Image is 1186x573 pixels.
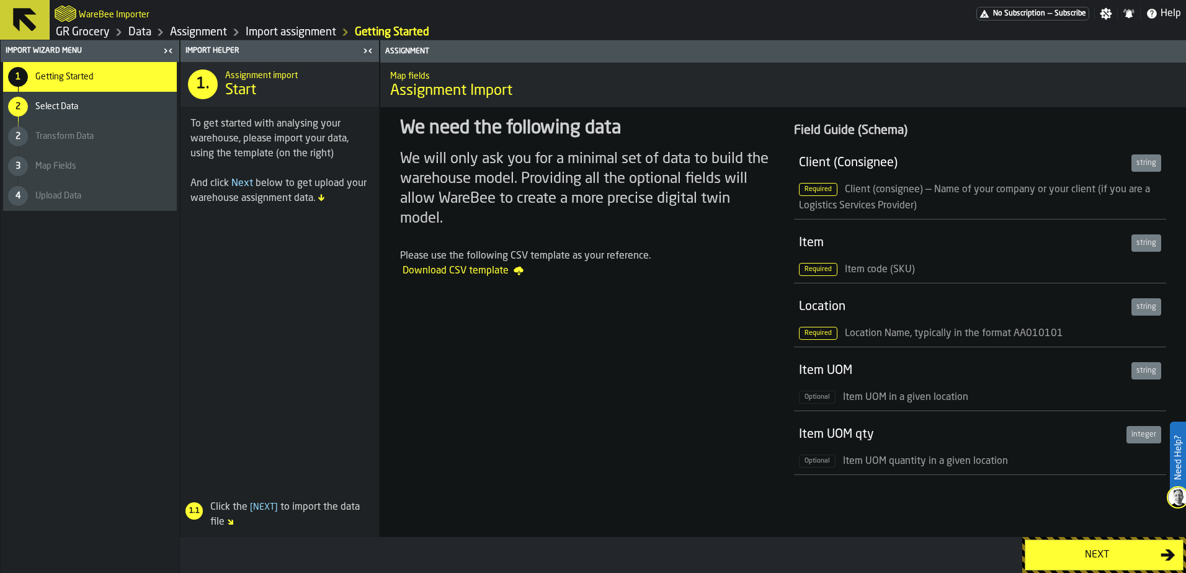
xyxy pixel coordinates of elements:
[3,151,177,181] li: menu Map Fields
[8,97,28,117] div: 2
[1161,6,1181,21] span: Help
[1054,9,1086,18] span: Subscribe
[35,102,78,112] span: Select Data
[246,25,336,39] a: link-to-/wh/i/e451d98b-95f6-4604-91ff-c80219f9c36d/import/assignment/
[799,154,1127,172] div: Client (Consignee)
[845,329,1063,339] span: Location Name, typically in the format AA010101
[231,179,253,189] span: Next
[1126,426,1161,443] div: integer
[794,122,1167,140] div: Field Guide (Schema)
[993,9,1045,18] span: No Subscription
[1131,154,1161,172] div: string
[159,43,177,58] label: button-toggle-Close me
[1,40,179,62] header: Import Wizard Menu
[225,68,369,81] h2: Sub Title
[799,298,1127,316] div: Location
[55,25,618,40] nav: Breadcrumb
[8,186,28,206] div: 4
[799,362,1127,380] div: Item UOM
[1118,7,1140,20] label: button-toggle-Notifications
[186,507,202,515] span: 1.1
[170,25,227,39] a: link-to-/wh/i/e451d98b-95f6-4604-91ff-c80219f9c36d/data/assignments/
[799,183,837,196] span: Required
[181,500,374,530] div: Click the to import the data file
[1131,362,1161,380] div: string
[1048,9,1052,18] span: —
[380,40,1186,63] header: Assignment
[35,72,94,82] span: Getting Started
[181,40,379,62] header: Import Helper
[799,185,1150,211] span: Client (consignee) — Name of your company or your client (if you are a Logistics Services Provider)
[8,127,28,146] div: 2
[35,191,81,201] span: Upload Data
[400,149,773,229] div: We will only ask you for a minimal set of data to build the warehouse model. Providing all the op...
[383,47,1184,56] div: Assignment
[403,264,524,278] span: Download CSV template
[403,264,524,280] a: Download CSV template
[190,176,369,206] div: And click below to get upload your warehouse assignment data.
[188,69,218,99] div: 1.
[1141,6,1186,21] label: button-toggle-Help
[799,234,1127,252] div: Item
[845,265,915,275] span: Item code (SKU)
[380,63,1186,107] div: title-Assignment Import
[8,156,28,176] div: 3
[843,393,968,402] span: Item UOM in a given location
[56,25,110,39] a: link-to-/wh/i/e451d98b-95f6-4604-91ff-c80219f9c36d
[1095,7,1117,20] label: button-toggle-Settings
[1033,548,1161,562] div: Next
[128,25,151,39] a: link-to-/wh/i/e451d98b-95f6-4604-91ff-c80219f9c36d/data
[1171,423,1185,492] label: Need Help?
[250,503,253,512] span: [
[799,391,836,404] span: Optional
[3,122,177,151] li: menu Transform Data
[3,92,177,122] li: menu Select Data
[190,117,369,161] div: To get started with analysing your warehouse, please import your data, using the template (on the...
[3,62,177,92] li: menu Getting Started
[799,263,837,276] span: Required
[1131,298,1161,316] div: string
[55,2,76,25] a: logo-header
[843,456,1008,466] span: Item UOM quantity in a given location
[1025,540,1184,571] button: button-Next
[400,251,651,261] span: Please use the following CSV template as your reference.
[359,43,377,58] label: button-toggle-Close me
[799,455,836,468] span: Optional
[79,7,149,20] h2: Sub Title
[3,181,177,211] li: menu Upload Data
[390,69,1176,81] h2: Sub Title
[799,327,837,340] span: Required
[3,47,159,55] div: Import Wizard Menu
[390,81,1176,101] span: Assignment Import
[976,7,1089,20] a: link-to-/wh/i/e451d98b-95f6-4604-91ff-c80219f9c36d/pricing/
[275,503,278,512] span: ]
[247,503,280,512] span: Next
[1131,234,1161,252] div: string
[35,161,76,171] span: Map Fields
[183,47,359,55] div: Import Helper
[400,117,773,140] div: We need the following data
[35,131,94,141] span: Transform Data
[225,81,256,100] span: Start
[799,426,1122,443] div: Item UOM qty
[976,7,1089,20] div: Menu Subscription
[8,67,28,87] div: 1
[181,62,379,107] div: title-Start
[355,25,429,39] a: link-to-/wh/i/e451d98b-95f6-4604-91ff-c80219f9c36d/import/assignment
